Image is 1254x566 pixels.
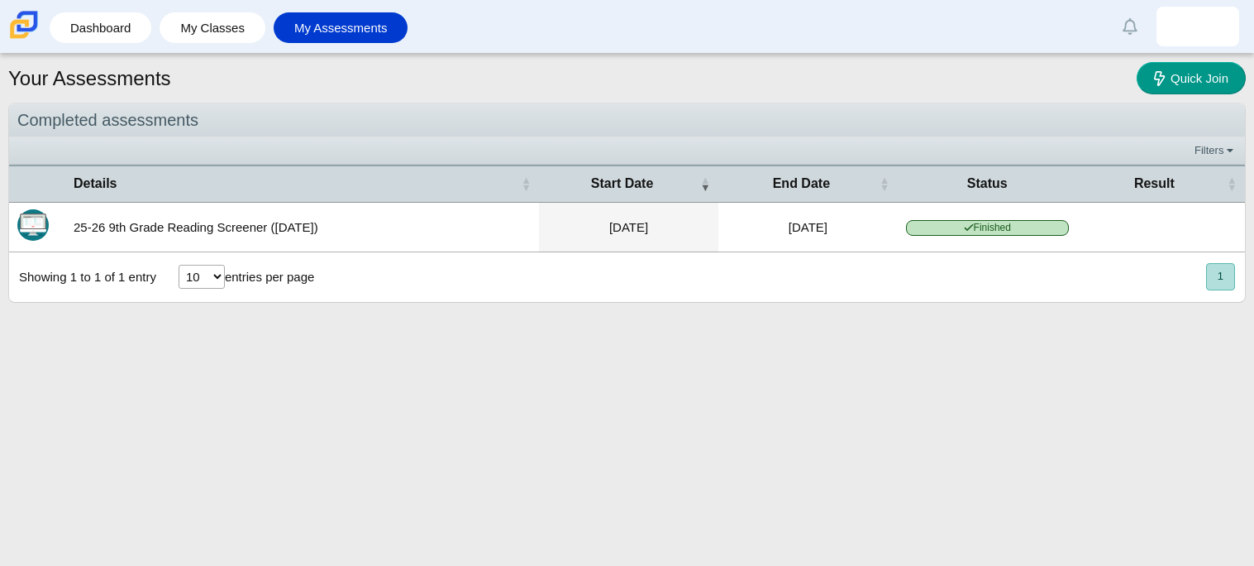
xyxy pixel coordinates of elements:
[17,209,49,241] img: Itembank
[1206,263,1235,290] button: 1
[9,103,1245,137] div: Completed assessments
[789,220,827,234] time: Aug 26, 2025 at 10:22 AM
[906,175,1069,193] span: Status
[65,203,539,252] td: 25-26 9th Grade Reading Screener ([DATE])
[74,175,517,193] span: Details
[1171,71,1228,85] span: Quick Join
[168,12,257,43] a: My Classes
[282,12,400,43] a: My Assessments
[7,31,41,45] a: Carmen School of Science & Technology
[880,175,889,192] span: End Date : Activate to sort
[727,175,876,193] span: End Date
[7,7,41,42] img: Carmen School of Science & Technology
[906,220,1069,236] span: Finished
[700,175,710,192] span: Start Date : Activate to remove sorting
[609,220,648,234] time: Aug 26, 2025 at 10:06 AM
[58,12,143,43] a: Dashboard
[1185,13,1211,40] img: najma.ali.pvG3ew
[547,175,697,193] span: Start Date
[8,65,171,93] h1: Your Assessments
[521,175,531,192] span: Details : Activate to sort
[1227,175,1237,192] span: Result : Activate to sort
[1156,7,1239,46] a: najma.ali.pvG3ew
[1085,175,1223,193] span: Result
[1137,62,1246,94] a: Quick Join
[1204,263,1235,290] nav: pagination
[1112,8,1148,45] a: Alerts
[1190,142,1241,159] a: Filters
[225,270,314,284] label: entries per page
[9,252,156,302] div: Showing 1 to 1 of 1 entry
